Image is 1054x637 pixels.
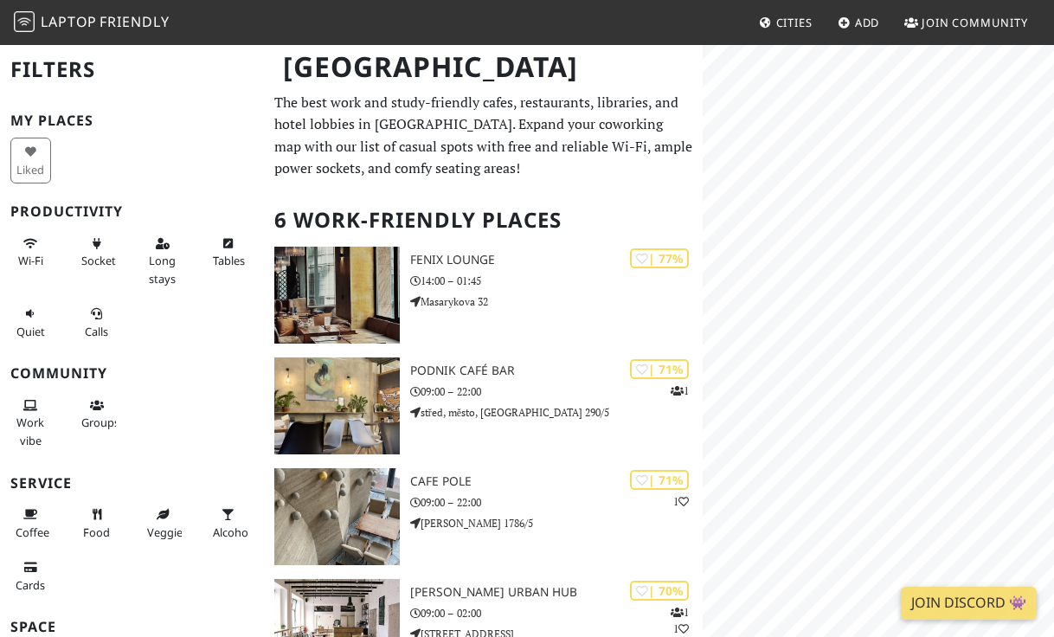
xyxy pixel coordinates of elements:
p: 1 1 [671,604,689,637]
h1: [GEOGRAPHIC_DATA] [269,43,700,91]
button: Wi-Fi [10,229,51,275]
span: Join Community [922,15,1028,30]
img: Fenix Lounge [274,247,400,344]
h2: 6 Work-Friendly Places [274,194,693,247]
a: Join Discord 👾 [901,587,1037,620]
span: Cities [776,15,813,30]
img: cafe POLE [274,468,400,565]
div: | 77% [630,248,689,268]
div: | 71% [630,470,689,490]
a: Join Community [897,7,1035,38]
button: Food [76,500,117,546]
p: 09:00 – 22:00 [410,494,703,511]
span: Power sockets [81,253,121,268]
span: Credit cards [16,577,45,593]
img: Podnik café bar [274,357,400,454]
a: LaptopFriendly LaptopFriendly [14,8,170,38]
button: Veggie [142,500,183,546]
a: cafe POLE | 71% 1 cafe POLE 09:00 – 22:00 [PERSON_NAME] 1786/5 [264,468,704,565]
h3: Podnik café bar [410,364,703,378]
button: Long stays [142,229,183,293]
button: Alcohol [208,500,248,546]
a: Podnik café bar | 71% 1 Podnik café bar 09:00 – 22:00 střed, město, [GEOGRAPHIC_DATA] 290/5 [264,357,704,454]
a: Fenix Lounge | 77% Fenix Lounge 14:00 – 01:45 Masarykova 32 [264,247,704,344]
button: Quiet [10,299,51,345]
span: Laptop [41,12,97,31]
p: 14:00 – 01:45 [410,273,703,289]
span: Work-friendly tables [213,253,245,268]
span: Long stays [149,253,176,286]
button: Tables [208,229,248,275]
p: 09:00 – 22:00 [410,383,703,400]
button: Sockets [76,229,117,275]
a: Cities [752,7,819,38]
button: Cards [10,553,51,599]
a: Add [831,7,887,38]
h3: Fenix Lounge [410,253,703,267]
h3: Community [10,365,254,382]
button: Calls [76,299,117,345]
span: Quiet [16,324,45,339]
span: Food [83,524,110,540]
h3: cafe POLE [410,474,703,489]
h3: Service [10,475,254,492]
h3: Productivity [10,203,254,220]
h2: Filters [10,43,254,96]
span: Group tables [81,415,119,430]
span: People working [16,415,44,447]
h3: My Places [10,113,254,129]
p: [PERSON_NAME] 1786/5 [410,515,703,531]
p: 09:00 – 02:00 [410,605,703,621]
h3: Space [10,619,254,635]
button: Work vibe [10,391,51,454]
span: Add [855,15,880,30]
img: LaptopFriendly [14,11,35,32]
span: Stable Wi-Fi [18,253,43,268]
div: | 70% [630,581,689,601]
button: Groups [76,391,117,437]
p: 1 [671,383,689,399]
div: | 71% [630,359,689,379]
p: střed, město, [GEOGRAPHIC_DATA] 290/5 [410,404,703,421]
p: Masarykova 32 [410,293,703,310]
p: The best work and study-friendly cafes, restaurants, libraries, and hotel lobbies in [GEOGRAPHIC_... [274,92,693,180]
span: Video/audio calls [85,324,108,339]
span: Veggie [147,524,183,540]
p: 1 [673,493,689,510]
span: Coffee [16,524,49,540]
button: Coffee [10,500,51,546]
h3: [PERSON_NAME] Urban Hub [410,585,703,600]
span: Alcohol [213,524,251,540]
span: Friendly [100,12,169,31]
